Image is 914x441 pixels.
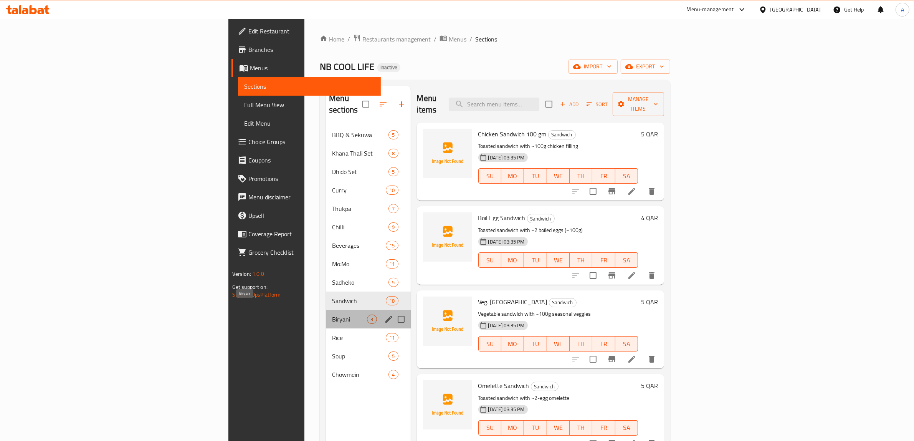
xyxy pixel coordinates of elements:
[326,218,410,236] div: Chilli9
[386,334,398,342] span: 11
[550,338,567,350] span: WE
[478,128,547,140] span: Chicken Sandwich 100 gm
[231,188,381,206] a: Menu disclaimer
[244,82,375,91] span: Sections
[326,181,410,199] div: Curry10
[575,62,612,71] span: import
[326,292,410,310] div: Sandwich18
[232,282,268,292] span: Get support on:
[332,241,386,250] span: Beverages
[585,351,601,367] span: Select to update
[595,255,612,266] span: FR
[248,229,375,239] span: Coverage Report
[527,255,544,266] span: TU
[592,168,615,184] button: FR
[482,255,498,266] span: SU
[244,100,375,109] span: Full Menu View
[585,183,601,199] span: Select to update
[353,34,431,44] a: Restaurants management
[615,336,638,351] button: SA
[478,252,501,268] button: SU
[527,338,544,350] span: TU
[641,297,658,307] h6: 5 QAR
[231,151,381,169] a: Coupons
[389,224,398,231] span: 9
[547,168,570,184] button: WE
[423,297,472,346] img: Veg. Sandwich
[238,96,381,114] a: Full Menu View
[478,225,638,235] p: Toasted sandwich with ~2 boiled eggs (~100g)
[478,380,529,391] span: Omelette Sandwich
[332,149,388,158] span: Khana Thali Set
[383,313,395,325] button: edit
[618,338,635,350] span: SA
[478,336,501,351] button: SU
[548,130,576,139] div: Sandwich
[326,347,410,365] div: Soup5
[615,252,638,268] button: SA
[573,171,589,182] span: TH
[326,236,410,255] div: Beverages15
[901,5,904,14] span: A
[485,238,528,245] span: [DATE] 03:35 PM
[392,95,411,113] button: Add section
[231,40,381,59] a: Branches
[423,129,472,178] img: Chicken Sandwich 100 gm
[547,336,570,351] button: WE
[248,45,375,54] span: Branches
[615,420,638,436] button: SA
[332,204,388,213] span: Thukpa
[482,338,498,350] span: SU
[643,266,661,285] button: delete
[557,98,582,110] span: Add item
[326,255,410,273] div: Mo:Mo11
[592,420,615,436] button: FR
[417,93,440,116] h2: Menu items
[501,420,524,436] button: MO
[332,296,386,305] div: Sandwich
[389,168,398,176] span: 5
[386,187,398,194] span: 10
[550,255,567,266] span: WE
[527,214,554,223] span: Sandwich
[248,137,375,146] span: Choice Groups
[326,123,410,387] nav: Menu sections
[434,35,436,44] li: /
[573,338,589,350] span: TH
[603,266,621,285] button: Branch-specific-item
[332,333,386,342] span: Rice
[248,174,375,183] span: Promotions
[244,119,375,128] span: Edit Menu
[549,298,576,307] span: Sandwich
[332,278,388,287] span: Sadheko
[332,315,367,324] span: Biryani
[621,60,670,74] button: export
[550,171,567,182] span: WE
[559,100,580,109] span: Add
[531,382,559,391] div: Sandwich
[524,420,547,436] button: TU
[238,77,381,96] a: Sections
[585,267,601,283] span: Select to update
[377,64,400,71] span: Inactive
[541,96,557,112] span: Select section
[627,355,636,364] a: Edit menu item
[248,27,375,36] span: Edit Restaurant
[570,420,592,436] button: TH
[619,94,658,114] span: Manage items
[326,126,410,144] div: BBQ & Sekuwa5
[478,141,638,151] p: Toasted sandwich with ~100g chicken filling
[386,242,398,249] span: 15
[332,222,388,232] span: Chilli
[531,382,558,391] span: Sandwich
[388,204,398,213] div: items
[388,167,398,176] div: items
[550,422,567,433] span: WE
[332,130,388,139] span: BBQ & Sekuwa
[358,96,374,112] span: Select all sections
[238,114,381,133] a: Edit Menu
[627,271,636,280] a: Edit menu item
